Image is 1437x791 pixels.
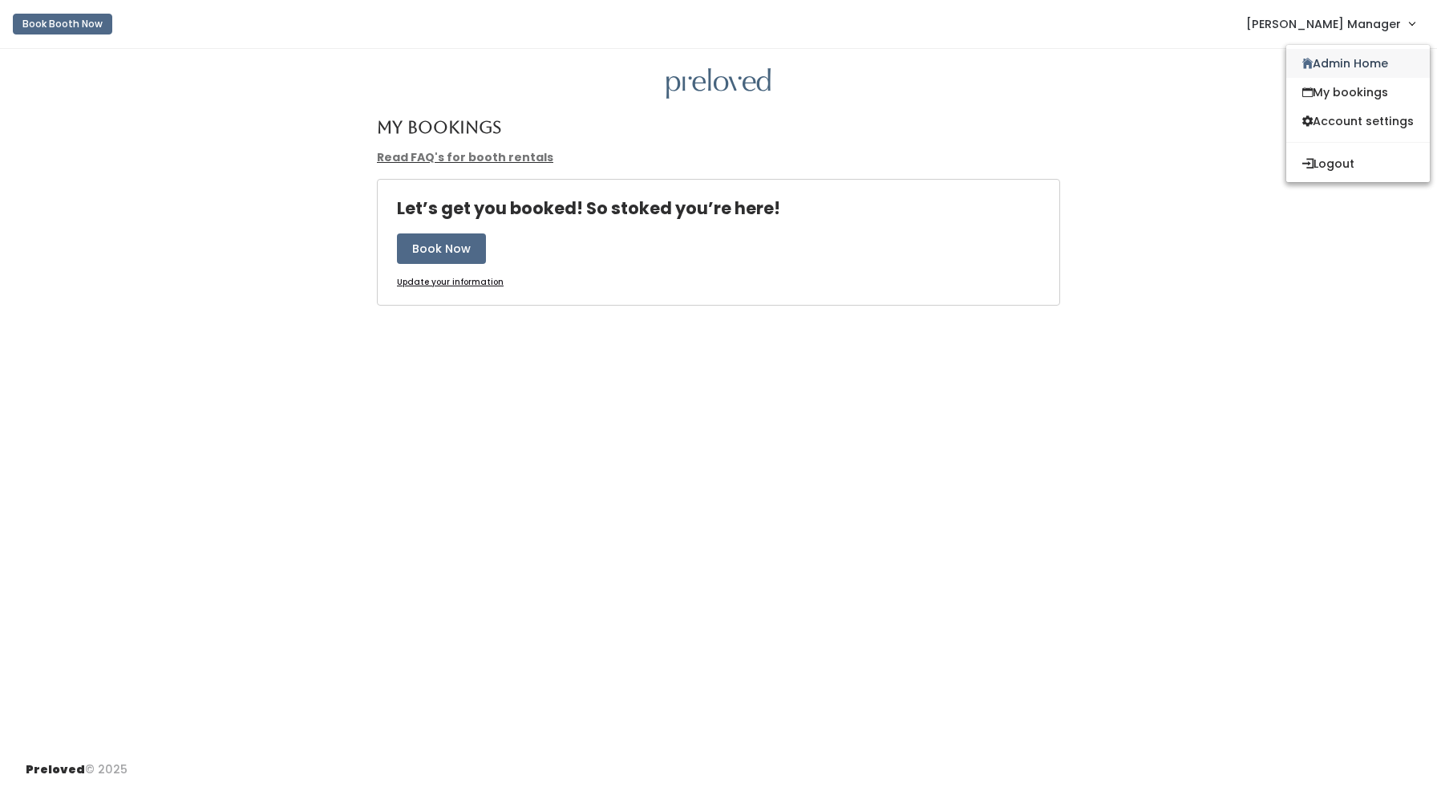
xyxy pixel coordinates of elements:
[377,118,501,136] h4: My Bookings
[666,68,771,99] img: preloved logo
[397,199,780,217] h4: Let’s get you booked! So stoked you’re here!
[26,761,85,777] span: Preloved
[1286,78,1430,107] a: My bookings
[397,277,504,289] a: Update your information
[13,14,112,34] button: Book Booth Now
[397,276,504,288] u: Update your information
[26,748,128,778] div: © 2025
[397,233,486,264] button: Book Now
[377,149,553,165] a: Read FAQ's for booth rentals
[1286,49,1430,78] a: Admin Home
[1246,15,1401,33] span: [PERSON_NAME] Manager
[1286,149,1430,178] button: Logout
[13,6,112,42] a: Book Booth Now
[1286,107,1430,136] a: Account settings
[1230,6,1431,41] a: [PERSON_NAME] Manager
